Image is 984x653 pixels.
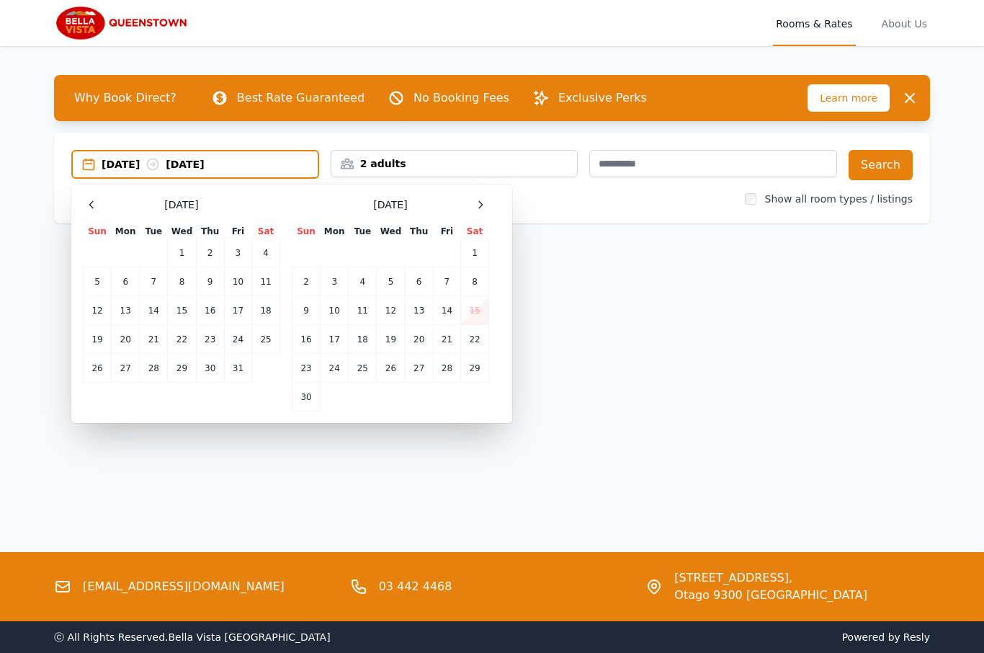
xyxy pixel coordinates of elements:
[461,267,489,296] td: 8
[321,325,349,354] td: 17
[461,296,489,325] td: 15
[112,354,140,383] td: 27
[252,225,280,239] th: Sat
[237,89,364,107] p: Best Rate Guaranteed
[196,239,224,267] td: 2
[196,267,224,296] td: 9
[112,325,140,354] td: 20
[252,239,280,267] td: 4
[558,89,647,107] p: Exclusive Perks
[112,267,140,296] td: 6
[84,325,112,354] td: 19
[84,225,112,239] th: Sun
[808,84,890,112] span: Learn more
[461,225,489,239] th: Sat
[140,225,168,239] th: Tue
[54,631,331,643] span: ⓒ All Rights Reserved. Bella Vista [GEOGRAPHIC_DATA]
[321,225,349,239] th: Mon
[405,267,433,296] td: 6
[224,325,251,354] td: 24
[433,225,460,239] th: Fri
[433,325,460,354] td: 21
[252,325,280,354] td: 25
[413,89,509,107] p: No Booking Fees
[674,587,867,604] span: Otago 9300 [GEOGRAPHIC_DATA]
[349,296,377,325] td: 11
[140,325,168,354] td: 21
[224,225,251,239] th: Fri
[405,354,433,383] td: 27
[349,325,377,354] td: 18
[102,157,318,172] div: [DATE] [DATE]
[196,325,224,354] td: 23
[168,267,196,296] td: 8
[377,354,405,383] td: 26
[349,267,377,296] td: 4
[849,150,913,180] button: Search
[349,225,377,239] th: Tue
[292,325,321,354] td: 16
[349,354,377,383] td: 25
[224,267,251,296] td: 10
[168,354,196,383] td: 29
[140,354,168,383] td: 28
[196,225,224,239] th: Thu
[292,354,321,383] td: 23
[405,325,433,354] td: 20
[196,296,224,325] td: 16
[377,296,405,325] td: 12
[903,631,930,643] a: Resly
[252,267,280,296] td: 11
[292,267,321,296] td: 2
[292,296,321,325] td: 9
[461,325,489,354] td: 22
[168,296,196,325] td: 15
[321,267,349,296] td: 3
[405,225,433,239] th: Thu
[168,225,196,239] th: Wed
[63,84,188,112] span: Why Book Direct?
[461,239,489,267] td: 1
[377,325,405,354] td: 19
[498,630,930,644] span: Powered by
[168,325,196,354] td: 22
[331,156,578,171] div: 2 adults
[112,296,140,325] td: 13
[321,296,349,325] td: 10
[140,296,168,325] td: 14
[405,296,433,325] td: 13
[461,354,489,383] td: 29
[196,354,224,383] td: 30
[373,197,407,212] span: [DATE]
[377,225,405,239] th: Wed
[140,267,168,296] td: 7
[84,296,112,325] td: 12
[168,239,196,267] td: 1
[433,267,460,296] td: 7
[292,383,321,412] td: 30
[674,569,867,587] span: [STREET_ADDRESS],
[164,197,198,212] span: [DATE]
[252,296,280,325] td: 18
[84,267,112,296] td: 5
[377,267,405,296] td: 5
[83,578,285,595] a: [EMAIL_ADDRESS][DOMAIN_NAME]
[433,354,460,383] td: 28
[765,193,913,205] label: Show all room types / listings
[54,6,192,40] img: Bella Vista Queenstown
[84,354,112,383] td: 26
[224,354,251,383] td: 31
[292,225,321,239] th: Sun
[379,578,452,595] a: 03 442 4468
[433,296,460,325] td: 14
[112,225,140,239] th: Mon
[224,296,251,325] td: 17
[321,354,349,383] td: 24
[224,239,251,267] td: 3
